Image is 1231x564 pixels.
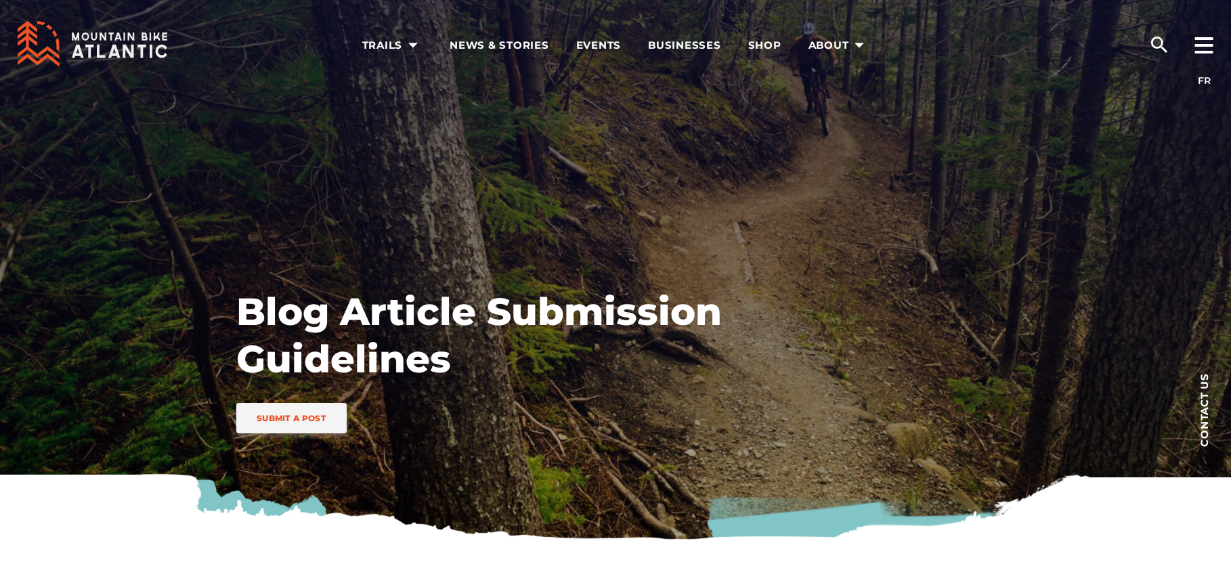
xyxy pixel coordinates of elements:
[850,36,869,55] ion-icon: arrow dropdown
[236,288,737,383] h1: Blog Article Submission Guidelines
[808,39,869,52] span: About
[236,403,347,433] a: Submit a post
[1199,373,1209,447] span: Contact us
[576,39,622,52] span: Events
[450,39,549,52] span: News & Stories
[257,413,326,423] span: Submit a post
[1148,34,1170,56] ion-icon: search
[1177,352,1231,467] a: Contact us
[648,39,721,52] span: Businesses
[748,39,781,52] span: Shop
[404,36,423,55] ion-icon: arrow dropdown
[1198,74,1211,87] a: FR
[362,39,423,52] span: Trails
